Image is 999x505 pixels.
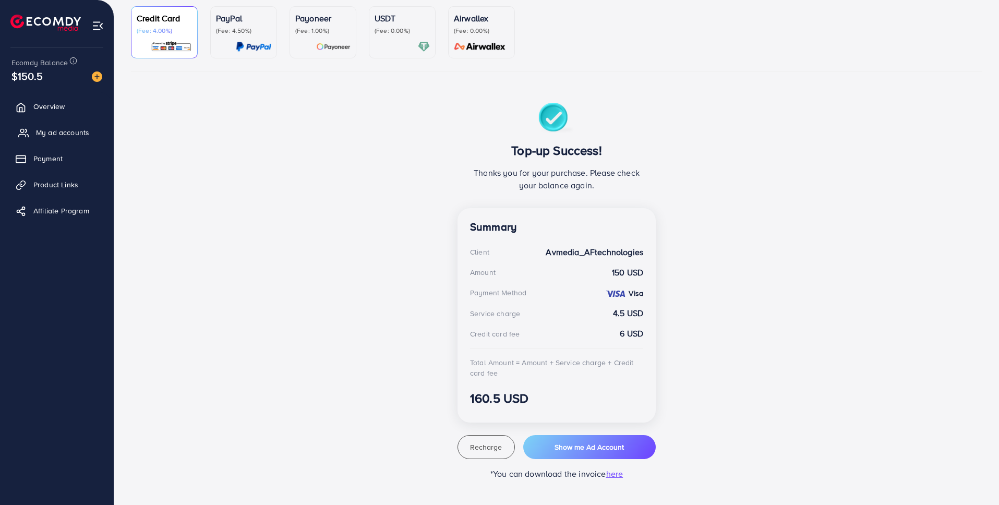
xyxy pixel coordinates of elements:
h4: Summary [470,221,643,234]
p: PayPal [216,12,271,25]
img: success [538,103,575,135]
img: logo [10,15,81,31]
strong: 150 USD [612,267,643,279]
div: Payment Method [470,287,526,298]
strong: 6 USD [620,328,643,340]
p: Thanks you for your purchase. Please check your balance again. [470,166,643,191]
span: $150.5 [10,66,43,86]
img: card [418,41,430,53]
img: card [451,41,509,53]
a: Payment [8,148,106,169]
img: credit [605,290,626,298]
span: Payment [33,153,63,164]
p: Credit Card [137,12,192,25]
p: (Fee: 0.00%) [454,27,509,35]
span: Show me Ad Account [555,442,624,452]
p: (Fee: 1.00%) [295,27,351,35]
p: USDT [375,12,430,25]
div: Total Amount = Amount + Service charge + Credit card fee [470,357,643,379]
img: card [151,41,192,53]
span: here [606,468,623,479]
strong: 4.5 USD [613,307,643,319]
strong: Visa [629,288,643,298]
p: (Fee: 4.50%) [216,27,271,35]
button: Recharge [458,435,515,459]
img: card [236,41,271,53]
button: Show me Ad Account [523,435,656,459]
h3: 160.5 USD [470,391,643,406]
p: (Fee: 0.00%) [375,27,430,35]
span: Product Links [33,179,78,190]
span: Overview [33,101,65,112]
iframe: Chat [955,458,991,497]
div: Service charge [470,308,520,319]
span: My ad accounts [36,127,89,138]
div: Amount [470,267,496,278]
strong: Avmedia_AFtechnologies [546,246,643,258]
img: card [316,41,351,53]
div: Credit card fee [470,329,520,339]
a: My ad accounts [8,122,106,143]
span: Ecomdy Balance [11,57,68,68]
span: Affiliate Program [33,206,89,216]
div: Client [470,247,489,257]
img: image [92,71,102,82]
img: menu [92,20,104,32]
a: Product Links [8,174,106,195]
p: Payoneer [295,12,351,25]
p: *You can download the invoice [458,467,656,480]
span: Recharge [470,442,502,452]
p: Airwallex [454,12,509,25]
a: Overview [8,96,106,117]
h3: Top-up Success! [470,143,643,158]
a: Affiliate Program [8,200,106,221]
p: (Fee: 4.00%) [137,27,192,35]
